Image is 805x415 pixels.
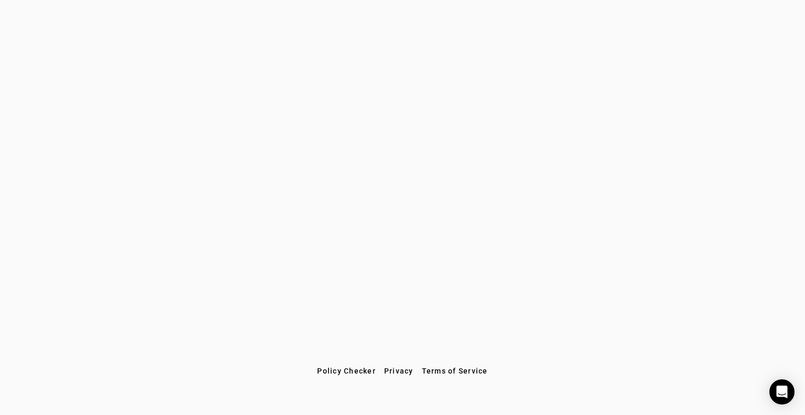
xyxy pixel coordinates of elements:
[384,367,414,375] span: Privacy
[380,361,418,380] button: Privacy
[422,367,488,375] span: Terms of Service
[317,367,376,375] span: Policy Checker
[418,361,492,380] button: Terms of Service
[313,361,380,380] button: Policy Checker
[769,379,795,405] div: Open Intercom Messenger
